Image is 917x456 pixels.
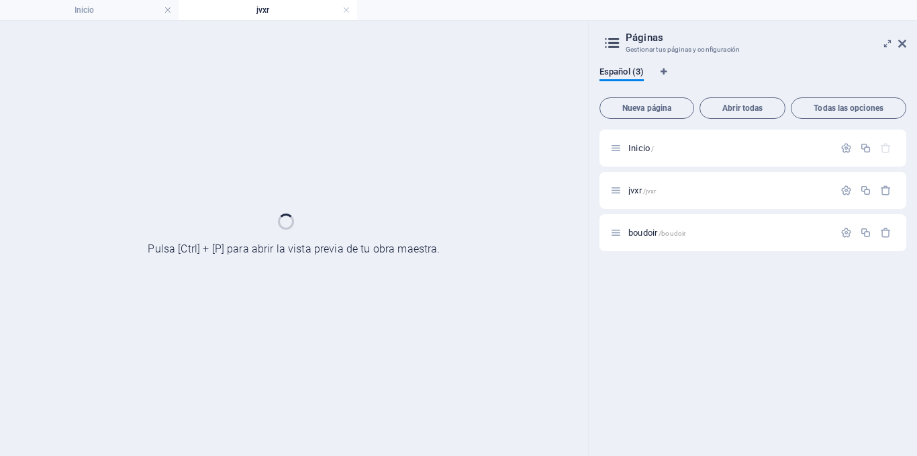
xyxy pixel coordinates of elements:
[791,97,906,119] button: Todas las opciones
[706,104,779,112] span: Abrir todas
[840,185,852,196] div: Configuración
[626,44,879,56] h3: Gestionar tus páginas y configuración
[628,228,685,238] span: Haz clic para abrir la página
[606,104,688,112] span: Nueva página
[643,187,657,195] span: /jvxr
[860,142,871,154] div: Duplicar
[624,144,834,152] div: Inicio/
[840,142,852,154] div: Configuración
[699,97,785,119] button: Abrir todas
[179,3,357,17] h4: jvxr
[624,228,834,237] div: boudoir/boudoir
[880,185,891,196] div: Eliminar
[840,227,852,238] div: Configuración
[659,230,685,237] span: /boudoir
[626,32,906,44] h2: Páginas
[599,97,694,119] button: Nueva página
[880,142,891,154] div: La página principal no puede eliminarse
[797,104,900,112] span: Todas las opciones
[880,227,891,238] div: Eliminar
[599,64,644,83] span: Español (3)
[628,143,654,153] span: Haz clic para abrir la página
[628,185,656,195] span: Haz clic para abrir la página
[860,227,871,238] div: Duplicar
[624,186,834,195] div: jvxr/jvxr
[599,66,906,92] div: Pestañas de idiomas
[860,185,871,196] div: Duplicar
[651,145,654,152] span: /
